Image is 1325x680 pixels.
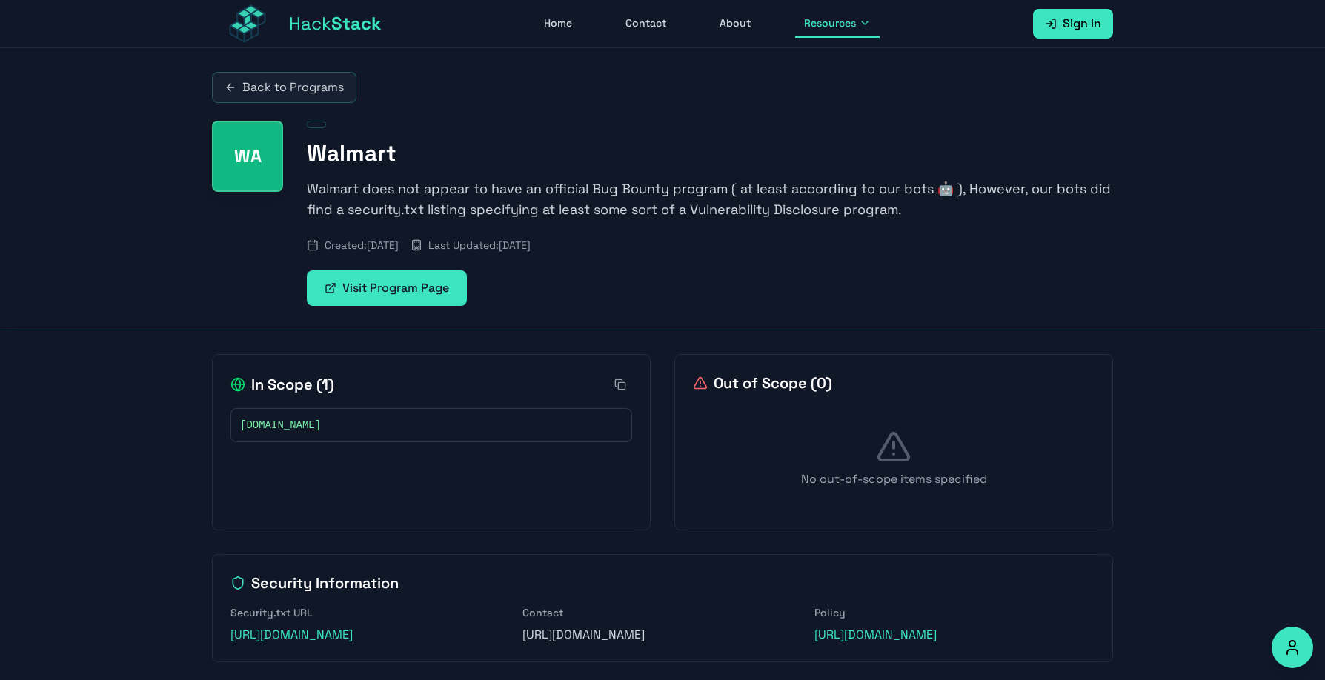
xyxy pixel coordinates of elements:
[212,121,283,192] div: Walmart
[608,373,632,396] button: Copy all in-scope items
[325,238,399,253] span: Created: [DATE]
[307,270,467,306] a: Visit Program Page
[428,238,531,253] span: Last Updated: [DATE]
[331,12,382,35] span: Stack
[230,374,334,395] h2: In Scope ( 1 )
[230,627,353,642] a: [URL][DOMAIN_NAME]
[230,573,1095,593] h2: Security Information
[289,12,382,36] span: Hack
[1033,9,1113,39] a: Sign In
[617,10,675,38] a: Contact
[307,179,1113,220] p: Walmart does not appear to have an official Bug Bounty program ( at least according to our bots 🤖...
[814,605,1095,620] h3: Policy
[240,418,321,433] span: [DOMAIN_NAME]
[230,605,511,620] h3: Security.txt URL
[693,373,832,393] h2: Out of Scope ( 0 )
[693,470,1095,488] p: No out-of-scope items specified
[212,72,356,103] a: Back to Programs
[522,626,803,644] p: [URL][DOMAIN_NAME]
[814,627,937,642] a: [URL][DOMAIN_NAME]
[1063,15,1101,33] span: Sign In
[1272,627,1313,668] button: Accessibility Options
[711,10,760,38] a: About
[522,605,803,620] h3: Contact
[307,140,1113,167] h1: Walmart
[535,10,581,38] a: Home
[804,16,856,30] span: Resources
[795,10,880,38] button: Resources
